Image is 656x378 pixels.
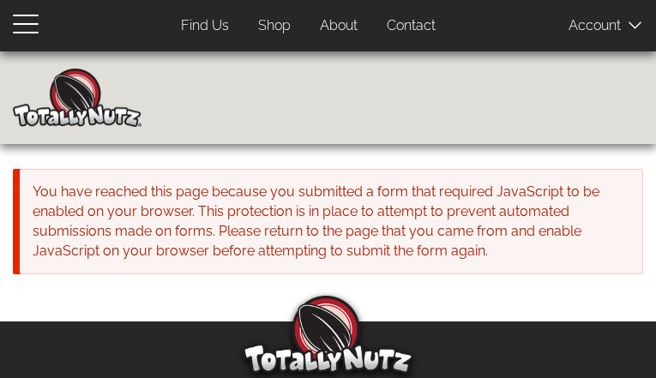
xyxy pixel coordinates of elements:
div: You have reached this page because you submitted a form that required JavaScript to be enabled on... [20,169,643,274]
a: About [307,9,370,43]
a: Find Us [168,9,242,43]
img: Totally Nutz Logo [243,296,414,374]
a: Shop [245,9,304,43]
img: Home [13,69,141,127]
a: Contact [374,9,448,43]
